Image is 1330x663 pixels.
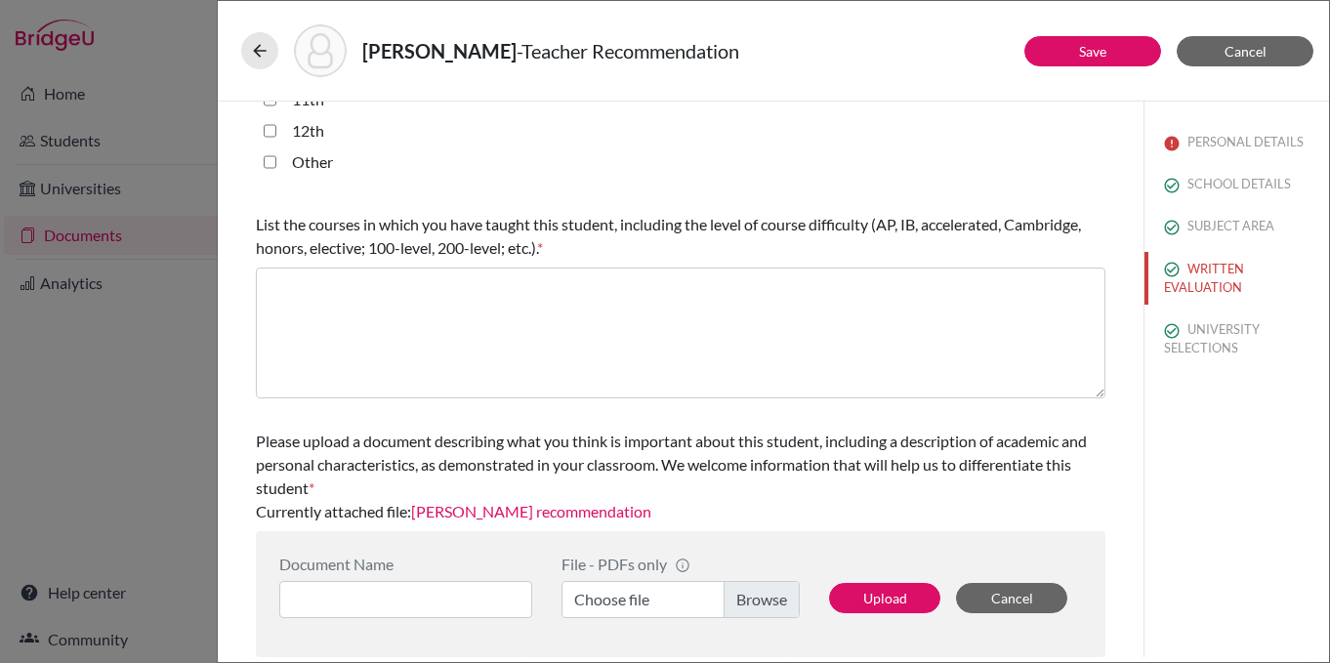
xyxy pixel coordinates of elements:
label: Other [292,150,333,174]
span: info [675,558,690,573]
label: 12th [292,119,324,143]
img: error-544570611efd0a2d1de9.svg [1164,136,1180,151]
button: WRITTEN EVALUATION [1144,252,1329,305]
img: check_circle_outline-e4d4ac0f8e9136db5ab2.svg [1164,178,1180,193]
strong: [PERSON_NAME] [362,39,517,62]
button: SUBJECT AREA [1144,209,1329,243]
img: check_circle_outline-e4d4ac0f8e9136db5ab2.svg [1164,323,1180,339]
label: Choose file [561,581,800,618]
img: check_circle_outline-e4d4ac0f8e9136db5ab2.svg [1164,220,1180,235]
button: Cancel [956,583,1067,613]
span: Please upload a document describing what you think is important about this student, including a d... [256,432,1087,497]
button: SCHOOL DETAILS [1144,167,1329,201]
button: PERSONAL DETAILS [1144,125,1329,159]
span: List the courses in which you have taught this student, including the level of course difficulty ... [256,215,1081,257]
a: [PERSON_NAME] recommendation [411,502,651,520]
button: Upload [829,583,940,613]
div: Document Name [279,555,532,573]
div: File - PDFs only [561,555,800,573]
button: UNIVERSITY SELECTIONS [1144,312,1329,365]
div: Currently attached file: [256,422,1105,531]
img: check_circle_outline-e4d4ac0f8e9136db5ab2.svg [1164,262,1180,277]
span: - Teacher Recommendation [517,39,739,62]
